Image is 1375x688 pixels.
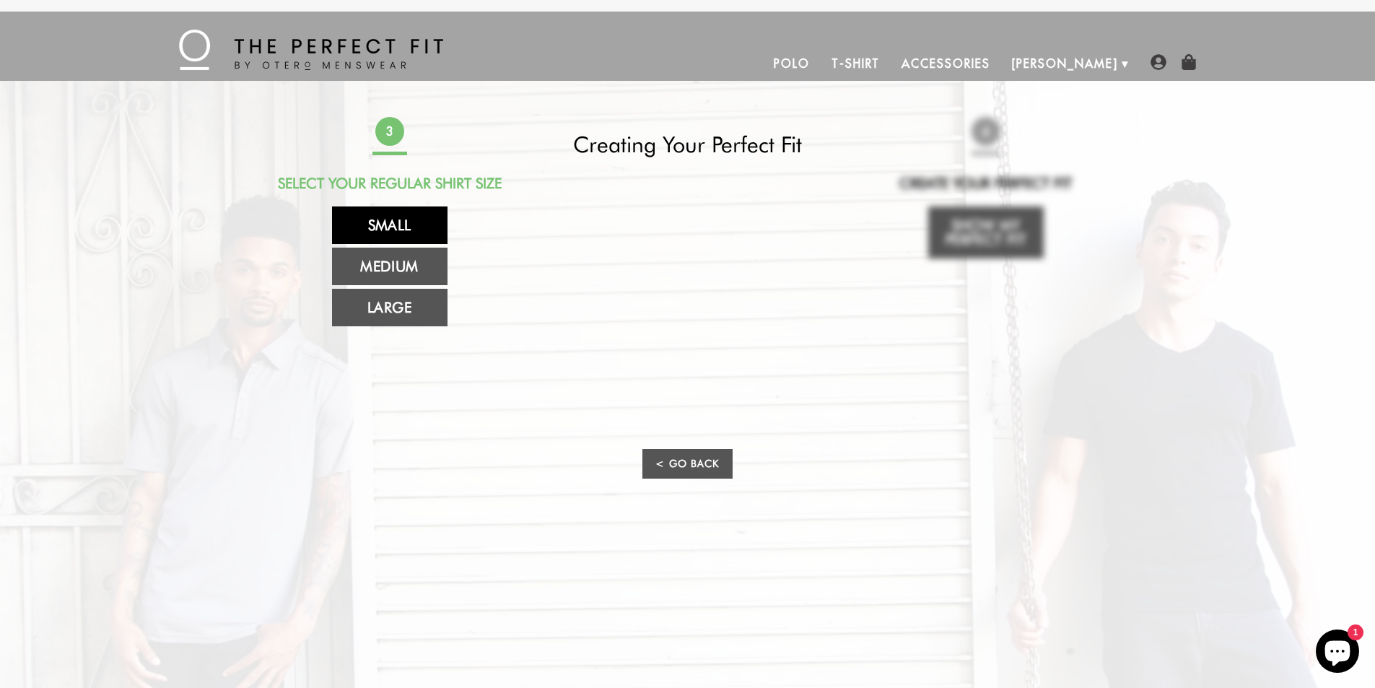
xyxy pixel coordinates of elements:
[373,115,406,147] span: 3
[891,46,1000,81] a: Accessories
[332,289,448,326] a: Large
[560,131,816,157] h2: Creating Your Perfect Fit
[763,46,821,81] a: Polo
[1001,46,1129,81] a: [PERSON_NAME]
[262,175,518,192] h2: Select Your Regular Shirt Size
[1151,54,1166,70] img: user-account-icon.png
[1181,54,1197,70] img: shopping-bag-icon.png
[332,206,448,244] a: Small
[642,449,732,479] a: < Go Back
[1311,630,1363,676] inbox-online-store-chat: Shopify online store chat
[179,30,443,70] img: The Perfect Fit - by Otero Menswear - Logo
[332,248,448,285] a: Medium
[821,46,891,81] a: T-Shirt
